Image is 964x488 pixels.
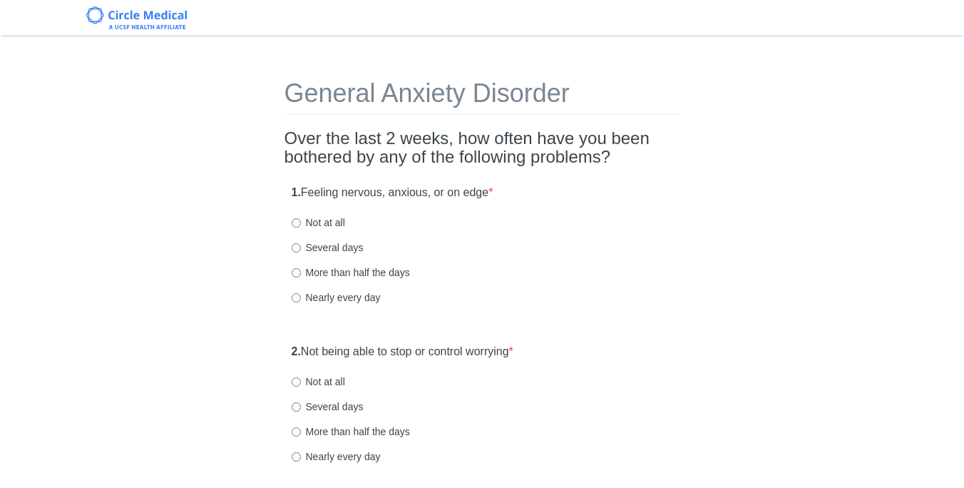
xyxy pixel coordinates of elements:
input: More than half the days [292,427,301,437]
label: Several days [292,400,364,414]
input: Nearly every day [292,293,301,303]
label: Not being able to stop or control worrying [292,344,513,360]
input: Several days [292,402,301,412]
input: Nearly every day [292,452,301,462]
h1: General Anxiety Disorder [284,79,680,115]
input: Not at all [292,377,301,387]
input: Several days [292,243,301,253]
label: More than half the days [292,425,410,439]
label: Nearly every day [292,449,381,464]
label: Nearly every day [292,290,381,305]
strong: 2. [292,345,301,357]
input: Not at all [292,218,301,228]
input: More than half the days [292,268,301,278]
label: Feeling nervous, anxious, or on edge [292,185,493,201]
label: Several days [292,240,364,255]
label: Not at all [292,375,345,389]
strong: 1. [292,186,301,198]
label: Not at all [292,215,345,230]
label: More than half the days [292,265,410,280]
h2: Over the last 2 weeks, how often have you been bothered by any of the following problems? [284,129,680,167]
img: Circle Medical Logo [86,6,187,29]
